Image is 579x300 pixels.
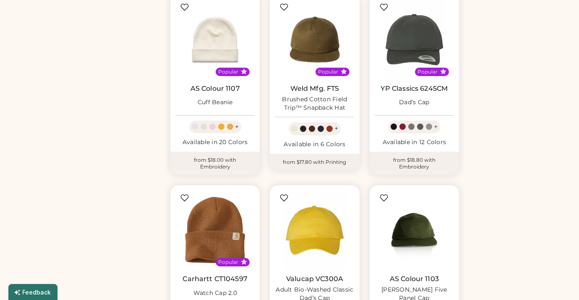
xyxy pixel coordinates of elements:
[198,98,233,107] div: Cuff Beanie
[381,84,448,93] a: YP Classics 6245CM
[218,259,238,266] div: Popular
[334,124,338,133] div: +
[440,68,446,75] button: Popular Style
[434,122,438,132] div: +
[175,190,255,270] img: Carhartt CT104597 Watch Cap 2.0
[241,259,247,265] button: Popular Style
[218,68,238,75] div: Popular
[193,289,237,297] div: Watch Cap 2.0
[190,84,240,93] a: AS Colour 1107
[375,138,454,147] div: Available in 12 Colors
[175,138,255,147] div: Available in 20 Colors
[183,275,248,283] a: Carhartt CT104597
[370,152,459,175] div: from $18.80 with Embroidery
[390,275,439,283] a: AS Colour 1103
[417,68,438,75] div: Popular
[375,190,454,270] img: AS Colour 1103 Finn Five Panel Cap
[341,68,347,75] button: Popular Style
[399,98,429,107] div: Dad’s Cap
[275,95,354,112] div: Brushed Cotton Field Trip™ Snapback Hat
[318,68,338,75] div: Popular
[286,275,343,283] a: Valucap VC300A
[241,68,247,75] button: Popular Style
[235,122,239,132] div: +
[170,152,260,175] div: from $18.00 with Embroidery
[270,154,359,171] div: from $17.80 with Printing
[275,140,354,149] div: Available in 6 Colors
[275,190,354,270] img: Valucap VC300A Adult Bio-Washed Classic Dad’s Cap
[290,84,339,93] a: Weld Mfg. FTS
